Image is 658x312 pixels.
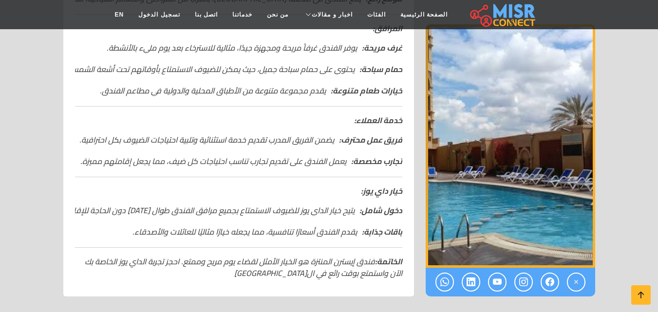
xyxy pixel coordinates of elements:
strong: غرف مريحة: [362,40,402,55]
strong: حمام سباحة: [359,62,402,76]
a: اتصل بنا [188,5,225,24]
div: 1 / 1 [426,24,595,268]
em: يضمن الفريق المدرب تقديم خدمة استثنائية وتلبية احتياجات الضيوف بكل احترافية. [79,134,402,146]
strong: خدمة العملاء: [354,113,402,128]
strong: فريق عمل محترف: [339,132,402,147]
em: يقدم الفندق أسعارًا تنافسية، مما يجعله خيارًا مثاليًا للعائلات والأصدقاء. [132,226,402,238]
a: الفئات [360,5,393,24]
strong: باقات جذابة: [362,224,402,239]
em: يقدم مجموعة متنوعة من الأطباق المحلية والدولية في مطاعم الفندق. [100,85,402,96]
strong: خيار داي يوز: [361,184,402,198]
em: يحتوي على حمام سباحة جميل، حيث يمكن للضيوف الاستمتاع بأوقاتهم تحت أشعة الشمس. [67,63,402,75]
em: يعمل الفندق على تقديم تجارب تناسب احتياجات كل ضيف، مما يجعل إقامتهم مميزة. [80,155,402,167]
span: اخبار و مقالات [312,10,353,19]
img: main.misr_connect [470,2,535,27]
strong: دخول شامل: [359,203,402,218]
strong: الخاتمة: [375,254,402,269]
a: اخبار و مقالات [296,5,360,24]
em: يتيح خيار الداي يوز للضيوف الاستمتاع بجميع مرافق الفندق طوال [DATE] دون الحاجة للإقامة. [62,204,402,216]
a: من نحن [260,5,296,24]
em: يوفر الفندق غرفاً مريحة ومجهزة جيدًا، مثالية للاسترخاء بعد يوم مليء بالأنشطة. [107,42,402,54]
img: فندق إيسترن المنتزة [426,24,595,268]
a: تسجيل الدخول [131,5,187,24]
strong: تجارب مخصصة: [351,154,402,168]
a: الصفحة الرئيسية [393,5,455,24]
strong: خيارات طعام متنوعة: [331,83,402,98]
a: خدماتنا [225,5,260,24]
em: فندق إيسترن المنتزة هو الخيار الأمثل لقضاء يوم مريح وممتع. احجز تجربة الداي يوز الخاصة بك الآن وا... [85,254,402,280]
a: EN [108,5,132,24]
